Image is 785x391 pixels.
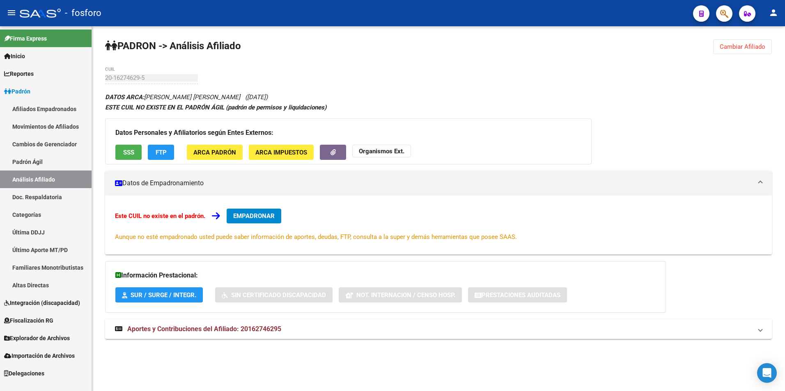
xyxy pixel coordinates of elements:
strong: Este CUIL no existe en el padrón. [115,212,205,220]
span: [PERSON_NAME] [PERSON_NAME] [105,93,240,101]
mat-panel-title: Datos de Empadronamiento [115,179,752,188]
span: Not. Internacion / Censo Hosp. [356,291,455,299]
span: Importación de Archivos [4,351,75,360]
span: ARCA Padrón [193,149,236,156]
mat-expansion-panel-header: Datos de Empadronamiento [105,171,772,195]
span: Fiscalización RG [4,316,53,325]
span: - fosforo [65,4,101,22]
mat-icon: menu [7,8,16,18]
span: Explorador de Archivos [4,334,70,343]
h3: Datos Personales y Afiliatorios según Entes Externos: [115,127,581,139]
button: FTP [148,145,174,160]
button: SSS [115,145,142,160]
span: Sin Certificado Discapacidad [231,291,326,299]
button: Prestaciones Auditadas [468,287,567,302]
button: Organismos Ext. [352,145,411,157]
strong: PADRON -> Análisis Afiliado [105,40,241,52]
button: Not. Internacion / Censo Hosp. [339,287,462,302]
h3: Información Prestacional: [115,270,656,281]
span: ([DATE]) [245,93,268,101]
span: Delegaciones [4,369,44,378]
mat-icon: person [769,8,778,18]
span: Aunque no esté empadronado usted puede saber información de aportes, deudas, FTP, consulta a la s... [115,233,517,241]
span: Cambiar Afiliado [720,43,765,50]
span: Prestaciones Auditadas [482,291,560,299]
strong: ESTE CUIL NO EXISTE EN EL PADRÓN ÁGIL (padrón de permisos y liquidaciones) [105,104,326,111]
button: ARCA Impuestos [249,145,314,160]
span: Reportes [4,69,34,78]
button: ARCA Padrón [187,145,243,160]
span: Padrón [4,87,30,96]
strong: DATOS ARCA: [105,93,144,101]
strong: Organismos Ext. [359,148,404,155]
span: FTP [156,149,167,156]
button: Sin Certificado Discapacidad [215,287,333,302]
span: Firma Express [4,34,47,43]
span: SUR / SURGE / INTEGR. [131,291,196,299]
button: Cambiar Afiliado [713,39,772,54]
span: Inicio [4,52,25,61]
mat-expansion-panel-header: Aportes y Contribuciones del Afiliado: 20162746295 [105,319,772,339]
span: SSS [123,149,134,156]
span: ARCA Impuestos [255,149,307,156]
span: EMPADRONAR [233,212,275,220]
div: Datos de Empadronamiento [105,195,772,255]
button: EMPADRONAR [227,209,281,223]
span: Aportes y Contribuciones del Afiliado: 20162746295 [127,325,281,333]
button: SUR / SURGE / INTEGR. [115,287,203,302]
span: Integración (discapacidad) [4,298,80,307]
div: Open Intercom Messenger [757,363,777,383]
